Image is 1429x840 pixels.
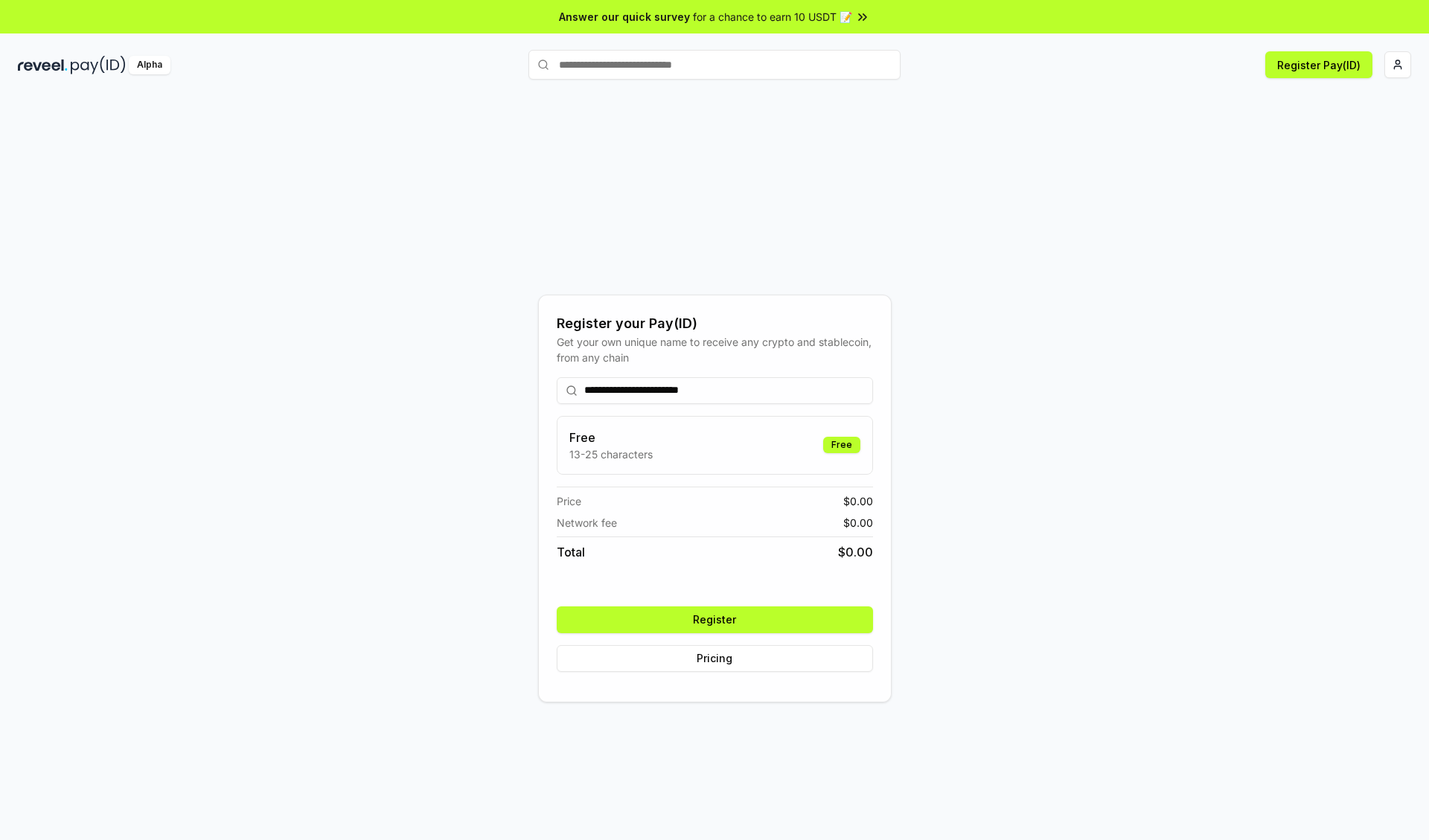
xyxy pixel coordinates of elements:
[557,515,617,530] span: Network fee
[557,493,581,509] span: Price
[843,493,873,509] span: $ 0.00
[557,606,873,633] button: Register
[1265,51,1372,78] button: Register Pay(ID)
[823,437,860,453] div: Free
[557,334,873,365] div: Get your own unique name to receive any crypto and stablecoin, from any chain
[18,56,68,74] img: reveel_dark
[569,446,653,462] p: 13-25 characters
[559,9,690,25] span: Answer our quick survey
[129,56,170,74] div: Alpha
[838,543,873,561] span: $ 0.00
[843,515,873,530] span: $ 0.00
[71,56,126,74] img: pay_id
[557,645,873,672] button: Pricing
[557,313,873,334] div: Register your Pay(ID)
[557,543,585,561] span: Total
[693,9,852,25] span: for a chance to earn 10 USDT 📝
[569,429,653,446] h3: Free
